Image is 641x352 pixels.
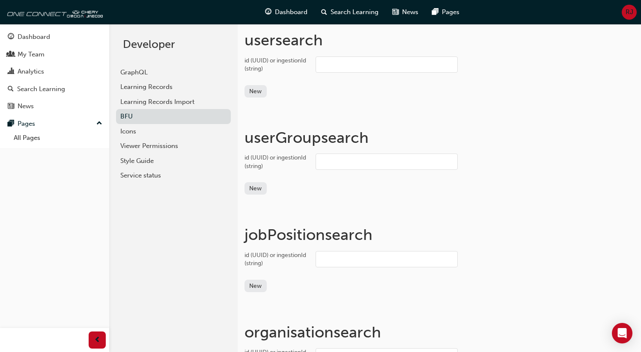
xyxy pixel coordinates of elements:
div: id (UUID) or ingestionId (string) [244,154,309,170]
a: GraphQL [116,65,231,80]
input: id (UUID) or ingestionId (string) [316,56,458,73]
div: Icons [120,127,227,136]
img: oneconnect [4,3,103,21]
a: search-iconSearch Learning [314,3,385,21]
button: New [244,85,267,98]
div: GraphQL [120,68,227,77]
div: Service status [120,171,227,180]
span: people-icon [8,51,14,59]
span: Search Learning [331,7,379,17]
span: chart-icon [8,68,14,76]
a: Search Learning [3,81,106,97]
span: News [402,7,418,17]
span: up-icon [96,118,102,129]
button: New [244,280,267,292]
button: RJ [622,5,637,20]
span: guage-icon [8,33,14,41]
span: search-icon [321,7,327,18]
div: Viewer Permissions [120,141,227,151]
span: guage-icon [265,7,271,18]
a: Viewer Permissions [116,139,231,154]
span: search-icon [8,86,14,93]
div: News [18,101,34,111]
button: New [244,182,267,195]
div: Style Guide [120,156,227,166]
span: Dashboard [275,7,307,17]
div: My Team [18,50,45,59]
div: Pages [18,119,35,129]
a: News [3,98,106,114]
button: DashboardMy TeamAnalyticsSearch LearningNews [3,27,106,116]
div: id (UUID) or ingestionId (string) [244,56,309,73]
button: Pages [3,116,106,132]
span: news-icon [8,103,14,110]
span: RJ [626,7,633,17]
h1: jobPosition search [244,225,634,244]
span: news-icon [392,7,399,18]
div: Learning Records [120,82,227,92]
a: Service status [116,168,231,183]
input: id (UUID) or ingestionId (string) [316,251,458,267]
div: Analytics [18,67,44,77]
a: Icons [116,124,231,139]
input: id (UUID) or ingestionId (string) [316,154,458,170]
h1: userGroup search [244,128,634,147]
a: Learning Records [116,80,231,95]
span: pages-icon [8,120,14,128]
a: news-iconNews [385,3,425,21]
h1: organisation search [244,323,634,342]
div: id (UUID) or ingestionId (string) [244,251,309,268]
a: Analytics [3,64,106,80]
a: BFU [116,109,231,124]
a: All Pages [10,131,106,145]
a: pages-iconPages [425,3,466,21]
a: Dashboard [3,29,106,45]
span: pages-icon [432,7,438,18]
div: Dashboard [18,32,50,42]
h2: Developer [123,38,224,51]
div: Learning Records Import [120,97,227,107]
a: Style Guide [116,154,231,169]
a: guage-iconDashboard [258,3,314,21]
div: Open Intercom Messenger [612,323,632,343]
span: Pages [442,7,459,17]
h1: user search [244,31,634,50]
a: Learning Records Import [116,95,231,109]
a: My Team [3,47,106,62]
div: Search Learning [17,84,65,94]
span: prev-icon [94,335,101,346]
